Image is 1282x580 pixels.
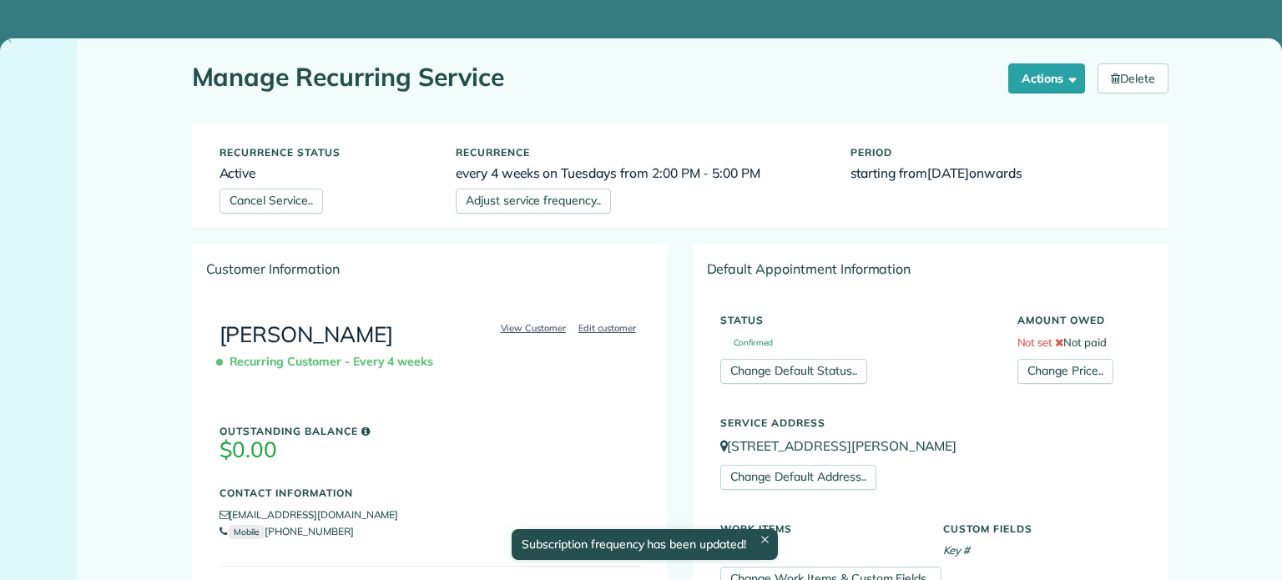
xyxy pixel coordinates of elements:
h5: Status [720,315,992,325]
a: Cancel Service.. [220,189,323,214]
a: Change Price.. [1017,359,1113,384]
h5: Custom Fields [943,523,1141,534]
span: Not set [1017,335,1053,349]
h5: Recurrence status [220,147,432,158]
a: Change Default Status.. [720,359,867,384]
div: Default Appointment Information [694,245,1168,292]
h6: every 4 weeks on Tuesdays from 2:00 PM - 5:00 PM [456,166,825,180]
h6: starting from onwards [850,166,1141,180]
li: [EMAIL_ADDRESS][DOMAIN_NAME] [220,507,641,523]
h5: Amount Owed [1017,315,1141,325]
span: [DATE] [927,164,969,181]
h5: Contact Information [220,487,641,498]
h5: Recurrence [456,147,825,158]
a: Edit customer [573,320,641,335]
div: Customer Information [193,245,668,292]
h5: Period [850,147,1141,158]
div: Not paid [1005,306,1153,384]
span: Confirmed [720,339,774,347]
a: Mobile[PHONE_NUMBER] [220,525,354,537]
button: Actions [1008,63,1085,93]
h6: Active [220,166,432,180]
span: Recurring Customer - Every 4 weeks [220,347,441,376]
h3: $0.00 [220,438,641,462]
em: Key # [943,543,971,557]
h5: Work Items [720,523,918,534]
a: Adjust service frequency.. [456,189,611,214]
a: [PERSON_NAME] [220,320,394,348]
h1: Manage Recurring Service [192,63,997,91]
small: Mobile [229,525,265,539]
a: View Customer [496,320,572,335]
div: Subscription frequency has been updated! [512,529,777,560]
h5: Service Address [720,417,1141,428]
h5: Outstanding Balance [220,426,641,436]
a: Change Default Address.. [720,465,876,490]
p: [STREET_ADDRESS][PERSON_NAME] [720,436,1141,456]
a: Delete [1098,63,1168,93]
